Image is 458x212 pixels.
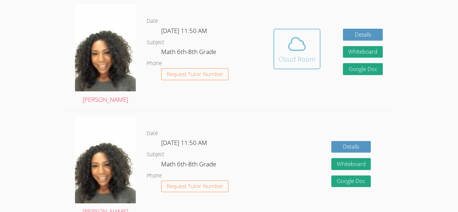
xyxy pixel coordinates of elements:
[147,38,164,47] dt: Subject
[343,63,383,75] a: Google Doc
[147,17,158,26] dt: Date
[331,141,371,153] a: Details
[331,158,371,170] button: Whiteboard
[75,4,136,91] img: avatar.png
[161,47,218,59] dd: Math 6th-8th Grade
[147,171,162,180] dt: Phone
[75,4,136,105] a: [PERSON_NAME]
[278,54,315,64] div: Cloud Room
[167,183,223,189] span: Request Tutor Number
[161,138,207,147] span: [DATE] 11:50 AM
[161,159,218,171] dd: Math 6th-8th Grade
[331,175,371,187] a: Google Doc
[75,116,136,204] img: avatar.png
[161,180,229,192] button: Request Tutor Number
[273,29,320,69] button: Cloud Room
[147,129,158,138] dt: Date
[343,46,383,58] button: Whiteboard
[167,71,223,77] span: Request Tutor Number
[161,68,229,80] button: Request Tutor Number
[161,26,207,35] span: [DATE] 11:50 AM
[343,29,383,41] a: Details
[147,59,162,68] dt: Phone
[147,150,164,159] dt: Subject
